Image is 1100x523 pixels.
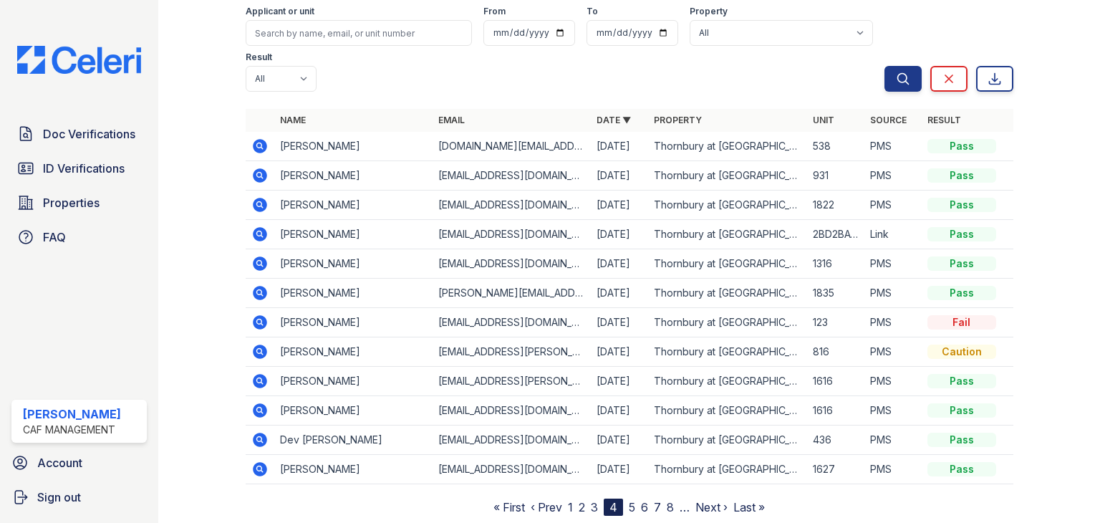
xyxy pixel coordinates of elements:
a: Unit [813,115,834,125]
a: Result [927,115,961,125]
td: [EMAIL_ADDRESS][DOMAIN_NAME] [433,220,591,249]
td: [PERSON_NAME] [274,161,433,191]
td: [EMAIL_ADDRESS][DOMAIN_NAME] [433,249,591,279]
td: [DATE] [591,191,648,220]
a: 2 [579,500,585,514]
td: [EMAIL_ADDRESS][PERSON_NAME][DOMAIN_NAME] [433,367,591,396]
td: 538 [807,132,864,161]
td: 816 [807,337,864,367]
td: Thornbury at [GEOGRAPHIC_DATA] [648,455,806,484]
td: [PERSON_NAME] [274,249,433,279]
td: PMS [864,396,922,426]
div: Pass [927,374,996,388]
div: Caution [927,345,996,359]
td: [PERSON_NAME] [274,191,433,220]
div: Pass [927,227,996,241]
td: 1616 [807,396,864,426]
a: Email [438,115,465,125]
td: Thornbury at [GEOGRAPHIC_DATA] [648,367,806,396]
a: 3 [591,500,598,514]
td: Thornbury at [GEOGRAPHIC_DATA] [648,426,806,455]
div: CAF Management [23,423,121,437]
td: 2BD2BATH [807,220,864,249]
td: PMS [864,337,922,367]
a: 7 [654,500,661,514]
a: Last » [733,500,765,514]
td: 1616 [807,367,864,396]
div: Pass [927,403,996,418]
td: [PERSON_NAME] [274,396,433,426]
td: [EMAIL_ADDRESS][DOMAIN_NAME] [433,161,591,191]
label: Result [246,52,272,63]
td: Thornbury at [GEOGRAPHIC_DATA] [648,249,806,279]
td: 123 [807,308,864,337]
span: Properties [43,194,100,211]
td: Thornbury at [GEOGRAPHIC_DATA] [648,220,806,249]
td: [EMAIL_ADDRESS][DOMAIN_NAME] [433,191,591,220]
td: [EMAIL_ADDRESS][DOMAIN_NAME] [433,308,591,337]
td: [PERSON_NAME] [274,308,433,337]
td: [DATE] [591,426,648,455]
td: PMS [864,161,922,191]
td: [EMAIL_ADDRESS][PERSON_NAME][DOMAIN_NAME] [433,337,591,367]
td: [DATE] [591,220,648,249]
span: Sign out [37,489,81,506]
a: Sign out [6,483,153,512]
td: 1316 [807,249,864,279]
label: From [483,6,506,17]
div: Fail [927,315,996,330]
td: [EMAIL_ADDRESS][DOMAIN_NAME] [433,455,591,484]
span: … [680,499,690,516]
span: FAQ [43,229,66,246]
a: Name [280,115,306,125]
span: ID Verifications [43,160,125,177]
a: 8 [667,500,674,514]
a: 6 [641,500,648,514]
td: [EMAIL_ADDRESS][DOMAIN_NAME] [433,396,591,426]
div: [PERSON_NAME] [23,406,121,423]
td: [EMAIL_ADDRESS][DOMAIN_NAME] [433,426,591,455]
span: Account [37,454,82,471]
td: Thornbury at [GEOGRAPHIC_DATA] [648,191,806,220]
a: Date ▼ [597,115,631,125]
div: Pass [927,433,996,447]
td: PMS [864,426,922,455]
td: [DATE] [591,367,648,396]
a: Property [654,115,702,125]
label: Property [690,6,728,17]
a: Doc Verifications [11,120,147,148]
td: [DATE] [591,455,648,484]
a: 5 [629,500,635,514]
img: CE_Logo_Blue-a8612792a0a2168367f1c8372b55b34899dd931a85d93a1a3d3e32e68fde9ad4.png [6,46,153,74]
td: [DATE] [591,308,648,337]
label: To [587,6,598,17]
td: Link [864,220,922,249]
td: [PERSON_NAME] [274,220,433,249]
a: ID Verifications [11,154,147,183]
td: PMS [864,191,922,220]
td: Thornbury at [GEOGRAPHIC_DATA] [648,396,806,426]
td: [PERSON_NAME] [274,132,433,161]
td: Thornbury at [GEOGRAPHIC_DATA] [648,279,806,308]
td: 436 [807,426,864,455]
td: [DATE] [591,161,648,191]
td: PMS [864,308,922,337]
td: [DATE] [591,337,648,367]
div: Pass [927,286,996,300]
a: Next › [695,500,728,514]
td: Thornbury at [GEOGRAPHIC_DATA] [648,337,806,367]
a: « First [493,500,525,514]
div: Pass [927,462,996,476]
td: [DATE] [591,132,648,161]
td: 1822 [807,191,864,220]
td: Dev [PERSON_NAME] [274,426,433,455]
td: PMS [864,367,922,396]
div: Pass [927,168,996,183]
input: Search by name, email, or unit number [246,20,472,46]
td: 931 [807,161,864,191]
div: Pass [927,256,996,271]
label: Applicant or unit [246,6,314,17]
td: PMS [864,279,922,308]
a: 1 [568,500,573,514]
td: [DATE] [591,279,648,308]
